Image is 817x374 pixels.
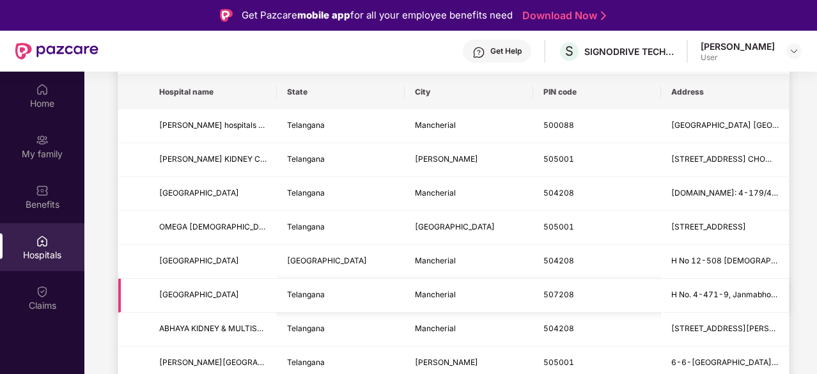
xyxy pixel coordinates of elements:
[789,46,799,56] img: svg+xml;base64,PHN2ZyBpZD0iRHJvcGRvd24tMzJ4MzIiIHhtbG5zPSJodHRwOi8vd3d3LnczLm9yZy8yMDAwL3N2ZyIgd2...
[543,323,574,333] span: 504208
[36,285,49,298] img: svg+xml;base64,PHN2ZyBpZD0iQ2xhaW0iIHhtbG5zPSJodHRwOi8vd3d3LnczLm9yZy8yMDAwL3N2ZyIgd2lkdGg9IjIwIi...
[661,143,789,177] td: 6-6-533 CHOPPADANDI ROAD SAHETH NAGAR, MANCHERIAL CHOWRASTHA CELL
[661,279,789,313] td: H No. 4-471-9, Janmabhoomi Nagar Mancherial
[543,120,574,130] span: 500088
[149,75,277,109] th: Hospital name
[287,256,367,265] span: [GEOGRAPHIC_DATA]
[584,45,674,58] div: SIGNODRIVE TECHNOLOGIES PRIVATE LIMITED
[405,211,533,245] td: Karimnagar
[277,245,405,279] td: Andhra Pradesh
[405,313,533,347] td: Mancherial
[543,154,574,164] span: 505001
[601,9,606,22] img: Stroke
[287,188,325,198] span: Telangana
[671,323,809,333] span: [STREET_ADDRESS][PERSON_NAME]
[277,143,405,177] td: Telangana
[490,46,522,56] div: Get Help
[159,323,336,333] span: ABHAYA KIDNEY & MULTISPECIALITY HOSPITAL
[405,177,533,211] td: Mancherial
[159,357,302,367] span: [PERSON_NAME][GEOGRAPHIC_DATA]
[149,109,277,143] td: Neelima hospitals (A Unit of Gayathri Educational and Cultural Trust)
[159,154,417,164] span: [PERSON_NAME] KIDNEY CENTRE AND SUPER SPECIALITY HOSPITAL
[671,87,779,97] span: Address
[149,211,277,245] td: OMEGA SUNNIDHI MULTI SPECIALITY HOSPITAL
[297,9,350,21] strong: mobile app
[405,143,533,177] td: Karim Nagar
[287,154,325,164] span: Telangana
[149,279,277,313] td: SRI MAHARSHI HOSPITAL
[543,222,574,231] span: 505001
[661,109,789,143] td: Venkatapur village Ghatkesar mandal, Medchal-Malkajgiri Katchavanisingaram
[287,323,325,333] span: Telangana
[415,290,456,299] span: Mancherial
[543,290,574,299] span: 507208
[661,313,789,347] td: H NO 4 196 J B NAGAR, BUS STAND ROAD
[565,43,573,59] span: S
[415,188,456,198] span: Mancherial
[415,323,456,333] span: Mancherial
[36,134,49,146] img: svg+xml;base64,PHN2ZyB3aWR0aD0iMjAiIGhlaWdodD0iMjAiIHZpZXdCb3g9IjAgMCAyMCAyMCIgZmlsbD0ibm9uZSIgeG...
[159,256,239,265] span: [GEOGRAPHIC_DATA]
[405,75,533,109] th: City
[277,75,405,109] th: State
[287,357,325,367] span: Telangana
[415,357,478,367] span: [PERSON_NAME]
[671,222,746,231] span: [STREET_ADDRESS]
[543,188,574,198] span: 504208
[220,9,233,22] img: Logo
[661,75,789,109] th: Address
[149,313,277,347] td: ABHAYA KIDNEY & MULTISPECIALITY HOSPITAL
[522,9,602,22] a: Download Now
[543,357,574,367] span: 505001
[661,177,789,211] td: H.no: 4-179/4, Janmabhoomi nagar, Opposite Karur vysys bank
[415,222,495,231] span: [GEOGRAPHIC_DATA]
[36,235,49,247] img: svg+xml;base64,PHN2ZyBpZD0iSG9zcGl0YWxzIiB4bWxucz0iaHR0cDovL3d3dy53My5vcmcvMjAwMC9zdmciIHdpZHRoPS...
[405,109,533,143] td: Mancherial
[287,222,325,231] span: Telangana
[159,222,387,231] span: OMEGA [DEMOGRAPHIC_DATA] MULTI SPECIALITY HOSPITAL
[701,52,775,63] div: User
[149,143,277,177] td: SRI LALITHA KIDNEY CENTRE AND SUPER SPECIALITY HOSPITAL
[159,87,267,97] span: Hospital name
[277,313,405,347] td: Telangana
[472,46,485,59] img: svg+xml;base64,PHN2ZyBpZD0iSGVscC0zMngzMiIgeG1sbnM9Imh0dHA6Ly93d3cudzMub3JnLzIwMDAvc3ZnIiB3aWR0aD...
[159,120,471,130] span: [PERSON_NAME] hospitals (A Unit of [PERSON_NAME] Educational and Cultural Trust)
[287,290,325,299] span: Telangana
[149,245,277,279] td: AVANI CHILDRENS HOSPITAL
[405,279,533,313] td: Mancherial
[405,245,533,279] td: Mancherial
[15,43,98,59] img: New Pazcare Logo
[661,245,789,279] td: H No 12-508 Islampura, Nandhini Hospital Islampura Bellampally Chowrastha
[543,256,574,265] span: 504208
[701,40,775,52] div: [PERSON_NAME]
[277,177,405,211] td: Telangana
[277,279,405,313] td: Telangana
[159,290,239,299] span: [GEOGRAPHIC_DATA]
[415,256,456,265] span: Mancherial
[533,75,661,109] th: PIN code
[242,8,513,23] div: Get Pazcare for all your employee benefits need
[661,211,789,245] td: H NO 6-6-580 SAHETH NAGAR MANCHERIAL CHOWRASTHA, CHOPPADANDI ROAD
[277,211,405,245] td: Telangana
[149,177,277,211] td: AMRUTHA HOSPITAL
[415,154,478,164] span: [PERSON_NAME]
[36,83,49,96] img: svg+xml;base64,PHN2ZyBpZD0iSG9tZSIgeG1sbnM9Imh0dHA6Ly93d3cudzMub3JnLzIwMDAvc3ZnIiB3aWR0aD0iMjAiIG...
[277,109,405,143] td: Telangana
[415,120,456,130] span: Mancherial
[159,188,239,198] span: [GEOGRAPHIC_DATA]
[287,120,325,130] span: Telangana
[36,184,49,197] img: svg+xml;base64,PHN2ZyBpZD0iQmVuZWZpdHMiIHhtbG5zPSJodHRwOi8vd3d3LnczLm9yZy8yMDAwL3N2ZyIgd2lkdGg9Ij...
